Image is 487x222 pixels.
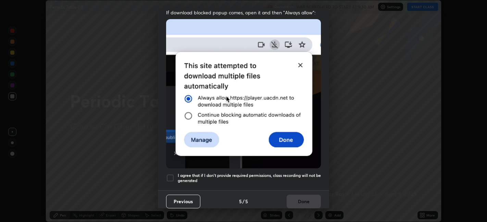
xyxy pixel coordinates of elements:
img: downloads-permission-blocked.gif [166,19,321,168]
h4: 5 [245,198,248,205]
h4: / [242,198,245,205]
h5: I agree that if I don't provide required permissions, class recording will not be generated [178,173,321,183]
span: If download blocked popup comes, open it and then "Always allow": [166,9,321,16]
h4: 5 [239,198,242,205]
button: Previous [166,195,200,208]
